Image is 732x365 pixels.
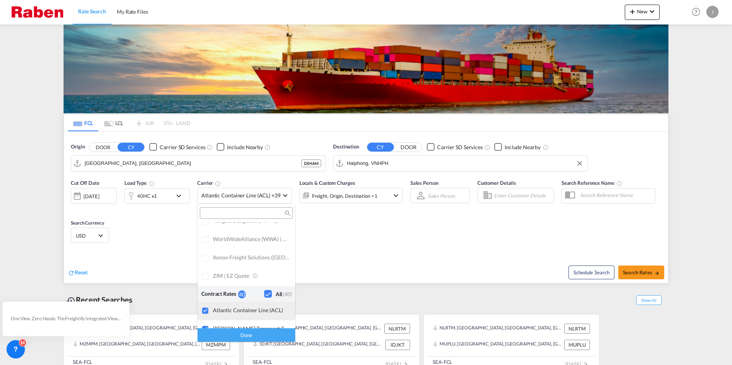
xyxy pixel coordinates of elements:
[252,272,259,279] md-icon: s18 icon-information-outline
[238,290,246,298] div: 40
[201,290,238,298] div: Contract Rates
[213,272,289,280] div: ZIM | eZ Quote
[264,290,291,298] md-checkbox: Checkbox No Ink
[284,210,290,216] md-icon: icon-magnify
[276,290,291,298] div: All
[213,236,289,243] div: WorldWideAlliance (WWA) | API
[282,291,291,297] span: (40)
[213,307,289,313] div: Atlantic Container Line (ACL)
[198,328,295,342] div: Done
[213,254,289,261] div: Xenon Freight Solutions ([GEOGRAPHIC_DATA]) | API
[213,325,289,332] div: Baker Transport (GB) | Direct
